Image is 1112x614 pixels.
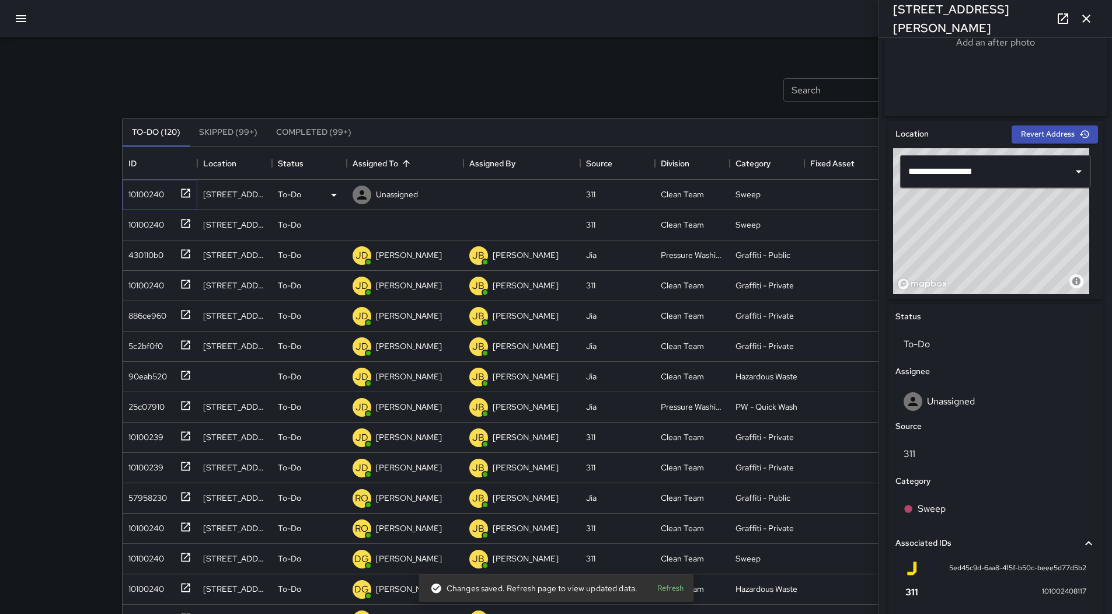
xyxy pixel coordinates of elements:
div: Clean Team [661,340,704,352]
div: Clean Team [661,522,704,534]
div: Hazardous Waste [735,583,797,595]
p: To-Do [278,553,301,564]
div: Clean Team [661,219,704,231]
p: To-Do [278,280,301,291]
div: 311 [586,219,595,231]
p: [PERSON_NAME] [376,492,442,504]
p: JB [472,522,484,536]
div: Fixed Asset [804,147,879,180]
p: To-Do [278,583,301,595]
div: Jia [586,340,597,352]
p: [PERSON_NAME] [493,280,559,291]
div: Assigned By [463,147,580,180]
div: Pressure Washing [661,249,724,261]
div: Clean Team [661,310,704,322]
p: [PERSON_NAME] [376,522,442,534]
div: Category [735,147,771,180]
p: [PERSON_NAME] [376,553,442,564]
div: Clean Team [661,280,704,291]
div: Fixed Asset [810,147,855,180]
div: Jia [586,371,597,382]
div: Clean Team [661,189,704,200]
div: ID [123,147,197,180]
div: 530 Mcallister Street [203,522,266,534]
div: 90eab520 [124,366,167,382]
p: Unassigned [376,189,418,200]
p: To-Do [278,522,301,534]
div: Clean Team [661,371,704,382]
p: JB [472,309,484,323]
div: 886ce960 [124,305,166,322]
div: 5c2bf0f0 [124,336,163,352]
div: Assigned To [353,147,398,180]
div: 540 Mcallister Street [203,340,266,352]
div: 10100240 [124,548,164,564]
p: To-Do [278,401,301,413]
div: Jia [586,401,597,413]
p: JD [355,249,368,263]
div: 10100239 [124,427,163,443]
p: JB [472,340,484,354]
div: Assigned By [469,147,515,180]
div: 540 Mcallister Street [203,462,266,473]
p: JD [355,400,368,414]
div: 311 [586,189,595,200]
p: [PERSON_NAME] [493,371,559,382]
p: [PERSON_NAME] [376,249,442,261]
p: [PERSON_NAME] [376,371,442,382]
p: [PERSON_NAME] [376,340,442,352]
button: Completed (99+) [267,118,361,146]
button: Sort [398,155,414,172]
p: [PERSON_NAME] [376,310,442,322]
div: 701 Golden Gate Avenue [203,431,266,443]
div: Status [278,147,304,180]
p: DG [354,552,369,566]
p: JB [472,461,484,475]
div: 400 Van Ness Avenue [203,583,266,595]
p: JD [355,279,368,293]
p: [PERSON_NAME] [493,492,559,504]
p: [PERSON_NAME] [493,401,559,413]
p: [PERSON_NAME] [493,249,559,261]
p: [PERSON_NAME] [376,462,442,473]
div: Division [655,147,730,180]
div: Jia [586,310,597,322]
div: 25c07910 [124,396,165,413]
p: JB [472,400,484,414]
div: Division [661,147,689,180]
p: JB [472,279,484,293]
div: 400 Van Ness Avenue [203,553,266,564]
p: RO [355,491,368,505]
div: 10100240 [124,214,164,231]
p: [PERSON_NAME] [493,431,559,443]
div: Hazardous Waste [735,371,797,382]
div: Sweep [735,189,761,200]
div: Jia [586,249,597,261]
p: JB [472,249,484,263]
p: JB [472,370,484,384]
div: PW - Quick Wash [735,401,797,413]
div: 311 [586,280,595,291]
div: Changes saved. Refresh page to view updated data. [430,578,637,599]
div: Category [730,147,804,180]
p: To-Do [278,249,301,261]
p: [PERSON_NAME] [376,583,442,595]
button: Refresh [651,580,689,598]
p: [PERSON_NAME] [376,401,442,413]
div: Graffiti - Private [735,340,794,352]
p: To-Do [278,492,301,504]
p: [PERSON_NAME] [376,280,442,291]
div: 392 Fulton Street [203,310,266,322]
p: To-Do [278,371,301,382]
p: [PERSON_NAME] [376,431,442,443]
div: Source [586,147,612,180]
div: 540 Mcallister Street [203,280,266,291]
div: Assigned To [347,147,463,180]
div: 355 Mcallister Street [203,219,266,231]
p: JD [355,431,368,445]
div: 311 [586,553,595,564]
button: Skipped (99+) [190,118,267,146]
div: 57958230 [124,487,167,504]
p: JD [355,370,368,384]
p: JD [355,340,368,354]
